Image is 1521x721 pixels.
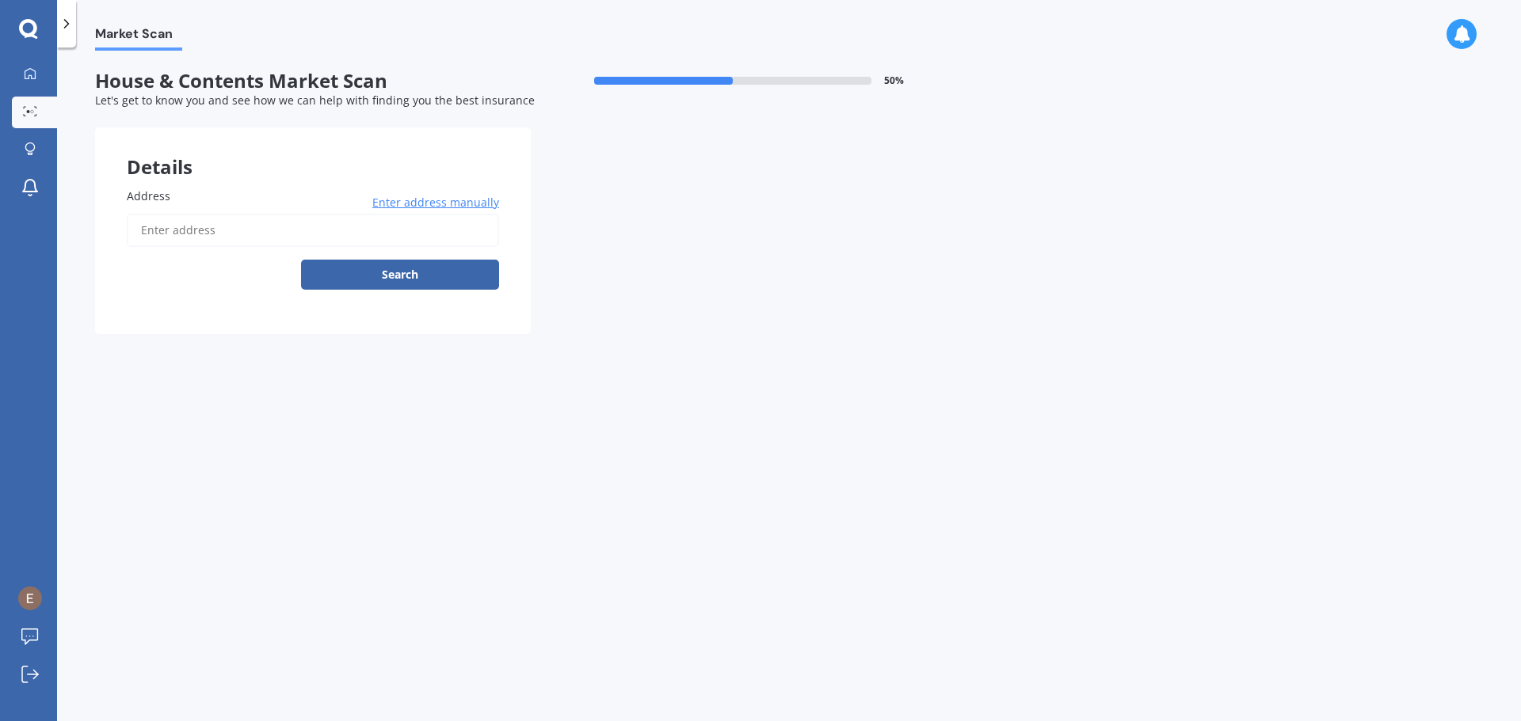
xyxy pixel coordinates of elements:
[884,75,904,86] span: 50 %
[301,260,499,290] button: Search
[372,195,499,211] span: Enter address manually
[95,26,182,47] span: Market Scan
[127,214,499,247] input: Enter address
[18,586,42,610] img: ACg8ocKIdGaVutvE1UWhjB-4qe1pn57rKh3m47F9yHLBkz5zyfjqsA=s96-c
[95,93,535,108] span: Let's get to know you and see how we can help with finding you the best insurance
[95,127,531,175] div: Details
[95,70,531,93] span: House & Contents Market Scan
[127,188,170,203] span: Address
